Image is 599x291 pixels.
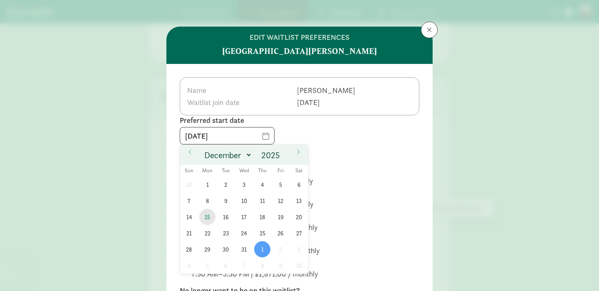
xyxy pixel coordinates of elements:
[218,193,234,209] span: December 9, 2025
[199,193,215,209] span: December 8, 2025
[236,209,252,225] span: December 17, 2025
[236,176,252,193] span: December 3, 2025
[254,209,270,225] span: December 18, 2025
[236,193,252,209] span: December 10, 2025
[272,241,289,257] span: January 2, 2026
[291,241,307,257] span: January 3, 2026
[272,209,289,225] span: December 19, 2025
[236,241,252,257] span: December 31, 2025
[199,209,215,225] span: December 15, 2025
[259,149,285,161] input: Year
[272,168,290,174] span: Fri
[236,225,252,241] span: December 24, 2025
[181,193,197,209] span: December 7, 2025
[236,257,252,274] span: January 7, 2026
[291,257,307,274] span: January 10, 2026
[218,225,234,241] span: December 23, 2025
[250,33,349,42] h6: edit waitlist preferences
[201,148,252,162] select: Month
[191,269,318,279] div: 7:30 AM–5:30 PM | $1,871.00 / monthly
[218,176,234,193] span: December 2, 2025
[254,257,270,274] span: January 8, 2026
[254,225,270,241] span: December 25, 2025
[199,257,215,274] span: January 5, 2026
[297,84,356,96] td: [PERSON_NAME]
[218,209,234,225] span: December 16, 2025
[181,209,197,225] span: December 14, 2025
[272,176,289,193] span: December 5, 2025
[181,176,197,193] span: November 30, 2025
[254,241,270,257] span: January 1, 2026
[180,115,419,125] label: Preferred start date
[291,193,307,209] span: December 13, 2025
[272,193,289,209] span: December 12, 2025
[297,96,356,108] td: [DATE]
[291,176,307,193] span: December 6, 2025
[222,45,377,57] strong: [GEOGRAPHIC_DATA][PERSON_NAME]
[187,96,297,108] th: Waitlist join date
[180,168,198,174] span: Sun
[272,257,289,274] span: January 9, 2026
[254,176,270,193] span: December 4, 2025
[218,241,234,257] span: December 30, 2025
[198,168,217,174] span: Mon
[290,168,308,174] span: Sat
[199,176,215,193] span: December 1, 2025
[235,168,253,174] span: Wed
[217,168,235,174] span: Tue
[218,257,234,274] span: January 6, 2026
[199,225,215,241] span: December 22, 2025
[181,225,197,241] span: December 21, 2025
[187,84,297,96] th: Name
[291,209,307,225] span: December 20, 2025
[254,193,270,209] span: December 11, 2025
[181,241,197,257] span: December 28, 2025
[291,225,307,241] span: December 27, 2025
[180,151,419,161] label: Preferred schedule
[199,241,215,257] span: December 29, 2025
[181,257,197,274] span: January 4, 2026
[253,168,272,174] span: Thu
[272,225,289,241] span: December 26, 2025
